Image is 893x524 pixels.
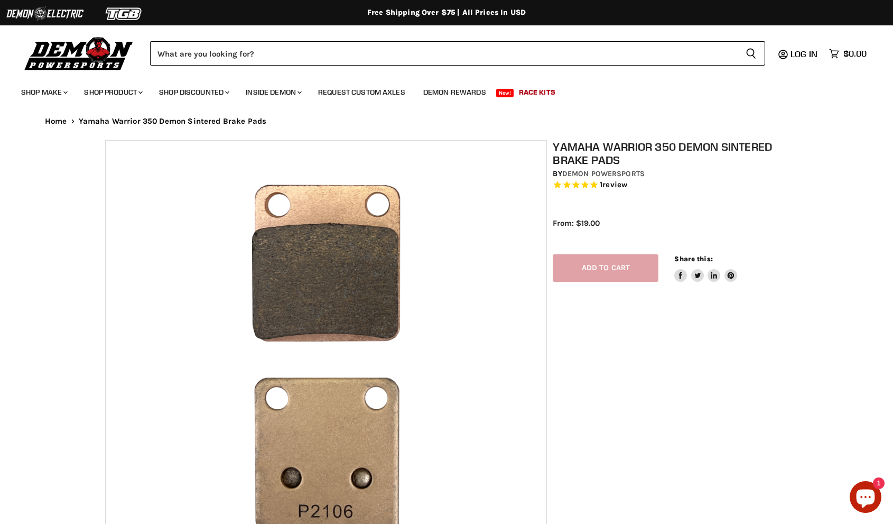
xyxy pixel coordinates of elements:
span: New! [496,89,514,97]
div: Free Shipping Over $75 | All Prices In USD [24,8,869,17]
a: Shop Product [76,81,149,103]
a: Demon Rewards [415,81,494,103]
div: by [553,168,794,180]
span: review [602,180,627,190]
a: $0.00 [824,46,872,61]
a: Inside Demon [238,81,308,103]
img: Demon Powersports [21,34,137,72]
form: Product [150,41,765,66]
span: Log in [790,49,817,59]
img: TGB Logo 2 [85,4,164,24]
h1: Yamaha Warrior 350 Demon Sintered Brake Pads [553,140,794,167]
nav: Breadcrumbs [24,117,869,126]
a: Race Kits [511,81,563,103]
span: Yamaha Warrior 350 Demon Sintered Brake Pads [79,117,267,126]
a: Shop Discounted [151,81,236,103]
span: From: $19.00 [553,218,600,228]
span: 1 reviews [600,180,627,190]
input: Search [150,41,737,66]
inbox-online-store-chat: Shopify online store chat [847,481,885,516]
span: Rated 5.0 out of 5 stars 1 reviews [553,180,794,191]
span: $0.00 [843,49,867,59]
span: Share this: [674,255,712,263]
a: Home [45,117,67,126]
img: Demon Electric Logo 2 [5,4,85,24]
a: Shop Make [13,81,74,103]
aside: Share this: [674,254,737,282]
button: Search [737,41,765,66]
a: Request Custom Axles [310,81,413,103]
a: Demon Powersports [562,169,645,178]
ul: Main menu [13,77,864,103]
a: Log in [786,49,824,59]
